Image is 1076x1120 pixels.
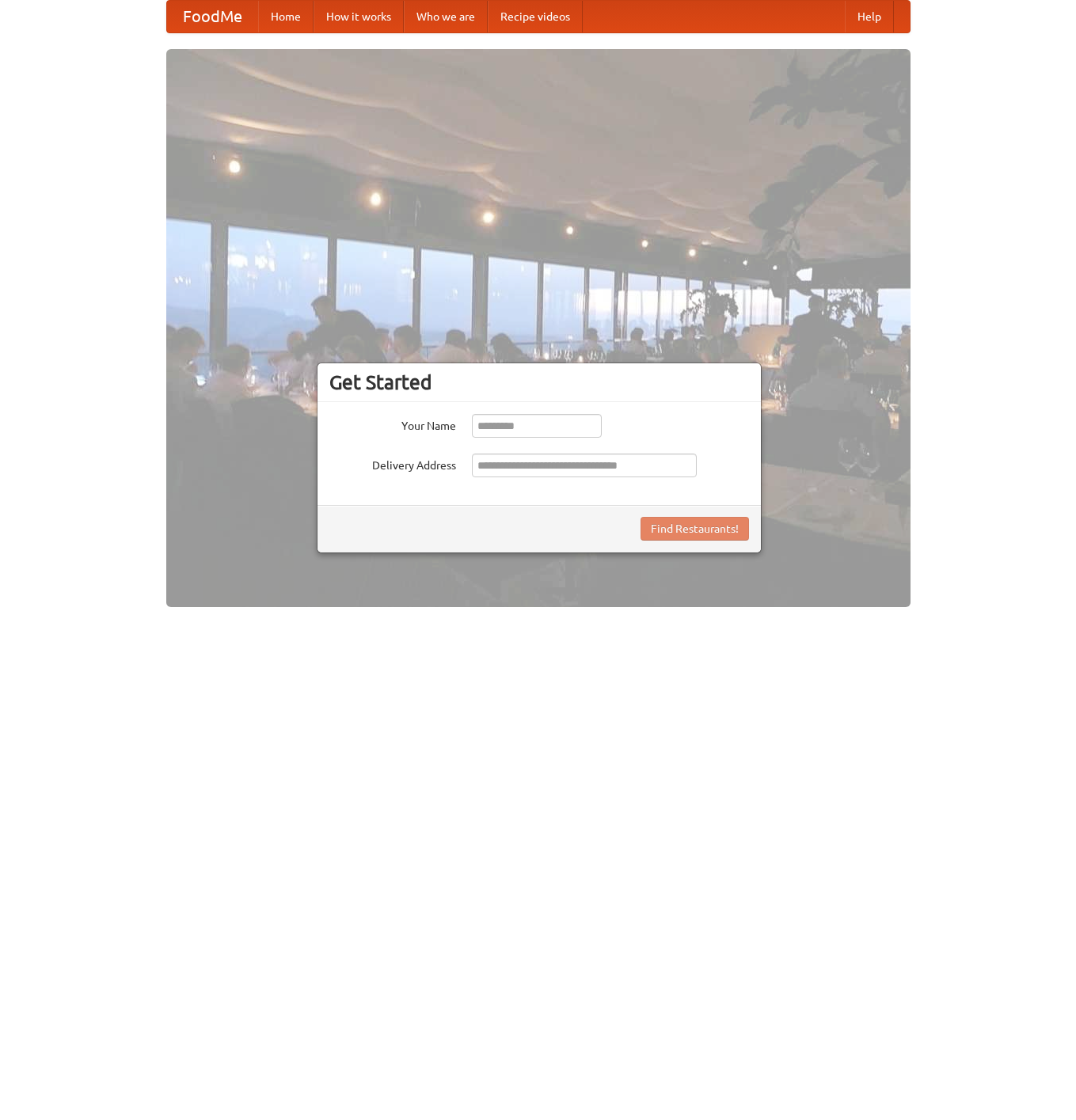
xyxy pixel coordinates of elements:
[641,517,749,541] button: Find Restaurants!
[329,414,456,434] label: Your Name
[314,1,404,32] a: How it works
[329,370,749,394] h3: Get Started
[404,1,488,32] a: Who we are
[488,1,583,32] a: Recipe videos
[167,1,258,32] a: FoodMe
[258,1,314,32] a: Home
[329,454,456,473] label: Delivery Address
[845,1,894,32] a: Help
